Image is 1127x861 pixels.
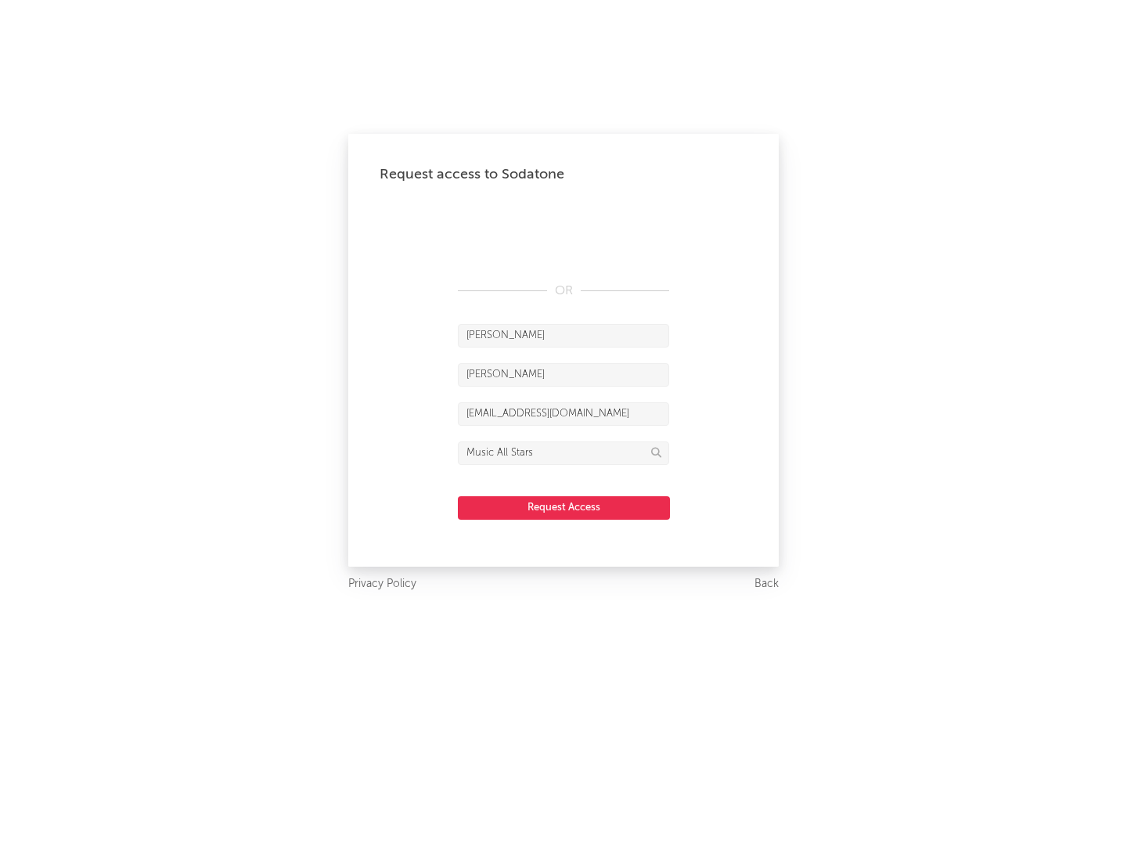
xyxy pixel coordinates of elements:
a: Back [754,575,779,594]
input: Email [458,402,669,426]
div: Request access to Sodatone [380,165,747,184]
input: First Name [458,324,669,348]
a: Privacy Policy [348,575,416,594]
div: OR [458,282,669,301]
button: Request Access [458,496,670,520]
input: Last Name [458,363,669,387]
input: Division [458,441,669,465]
